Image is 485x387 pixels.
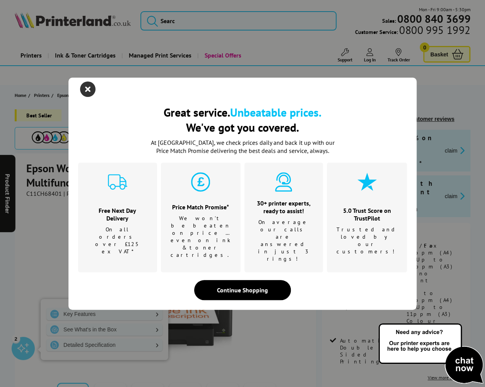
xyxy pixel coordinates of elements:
[336,207,397,222] h3: 5.0 Trust Score on TrustPilot
[171,215,231,259] p: We won't be beaten on price …even on ink & toner cartridges.
[377,322,485,385] img: Open Live Chat window
[230,105,321,120] b: Unbeatable prices.
[336,226,397,255] p: Trusted and loved by our customers!
[88,226,147,255] p: On all orders over £125 ex VAT*
[254,199,314,215] h3: 30+ printer experts, ready to assist!
[191,172,210,192] img: price-promise-cyan.svg
[194,280,291,300] div: Continue Shopping
[274,172,293,192] img: expert-cyan.svg
[254,219,314,263] p: On average our calls are answered in just 3 rings!
[357,172,377,192] img: star-cyan.svg
[78,105,407,135] h2: Great service. We've got you covered.
[146,139,339,155] p: At [GEOGRAPHIC_DATA], we check prices daily and back it up with our Price Match Promise deliverin...
[82,83,94,95] button: close modal
[108,172,127,192] img: delivery-cyan.svg
[171,203,231,211] h3: Price Match Promise*
[88,207,147,222] h3: Free Next Day Delivery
